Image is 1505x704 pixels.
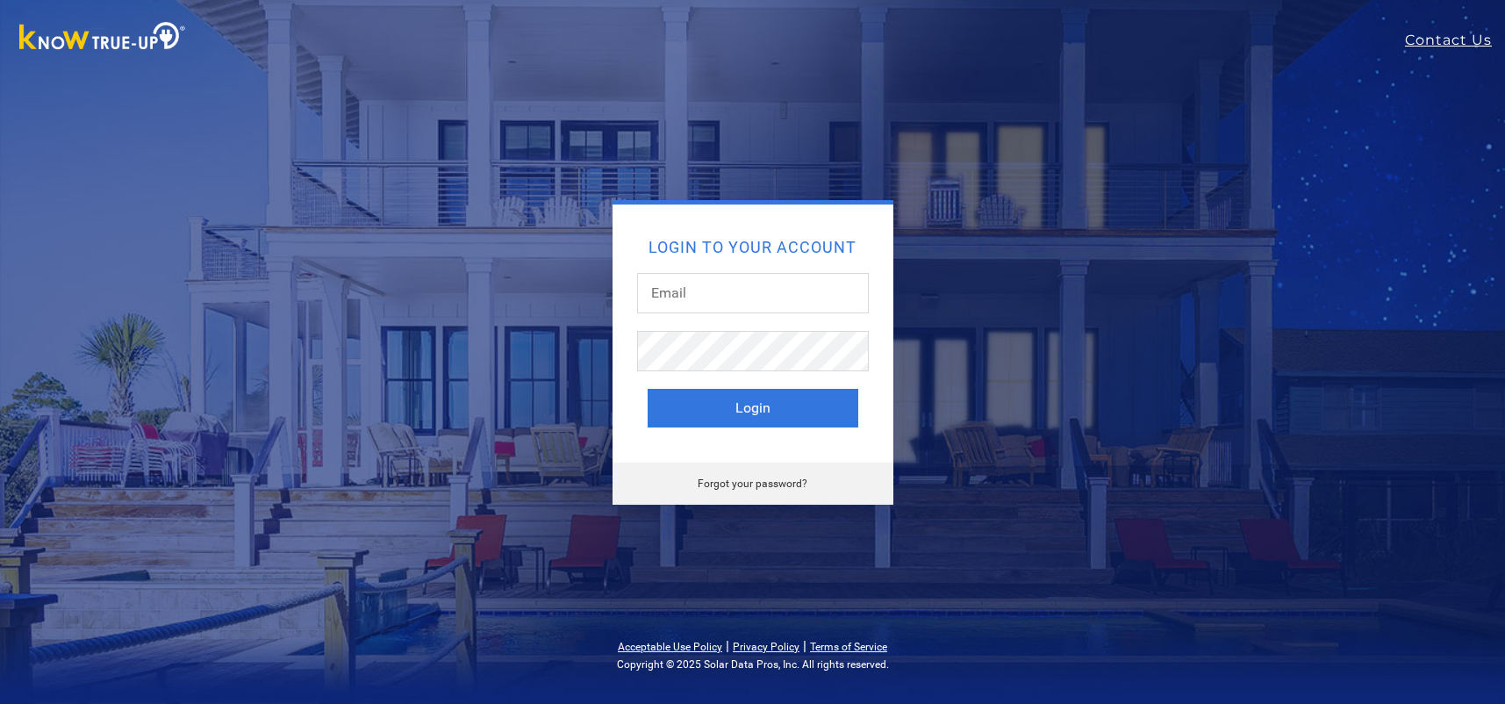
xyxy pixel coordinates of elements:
span: | [803,637,806,654]
a: Contact Us [1405,30,1505,51]
input: Email [637,273,869,313]
img: Know True-Up [11,18,195,58]
span: | [726,637,729,654]
a: Forgot your password? [698,478,807,490]
h2: Login to your account [648,240,858,255]
a: Terms of Service [810,641,887,653]
button: Login [648,389,858,427]
a: Privacy Policy [733,641,799,653]
a: Acceptable Use Policy [618,641,722,653]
